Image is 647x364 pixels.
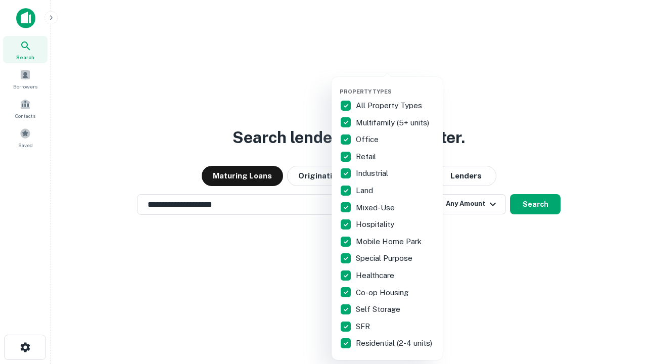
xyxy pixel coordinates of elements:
p: Industrial [356,167,390,179]
p: Mixed-Use [356,202,397,214]
iframe: Chat Widget [596,283,647,332]
p: Self Storage [356,303,402,315]
p: Land [356,185,375,197]
p: Hospitality [356,218,396,231]
p: Residential (2-4 units) [356,337,434,349]
p: Healthcare [356,269,396,282]
p: Office [356,133,381,146]
p: Special Purpose [356,252,414,264]
p: Co-op Housing [356,287,410,299]
p: SFR [356,321,372,333]
span: Property Types [340,88,392,95]
p: All Property Types [356,100,424,112]
p: Mobile Home Park [356,236,424,248]
p: Retail [356,151,378,163]
p: Multifamily (5+ units) [356,117,431,129]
